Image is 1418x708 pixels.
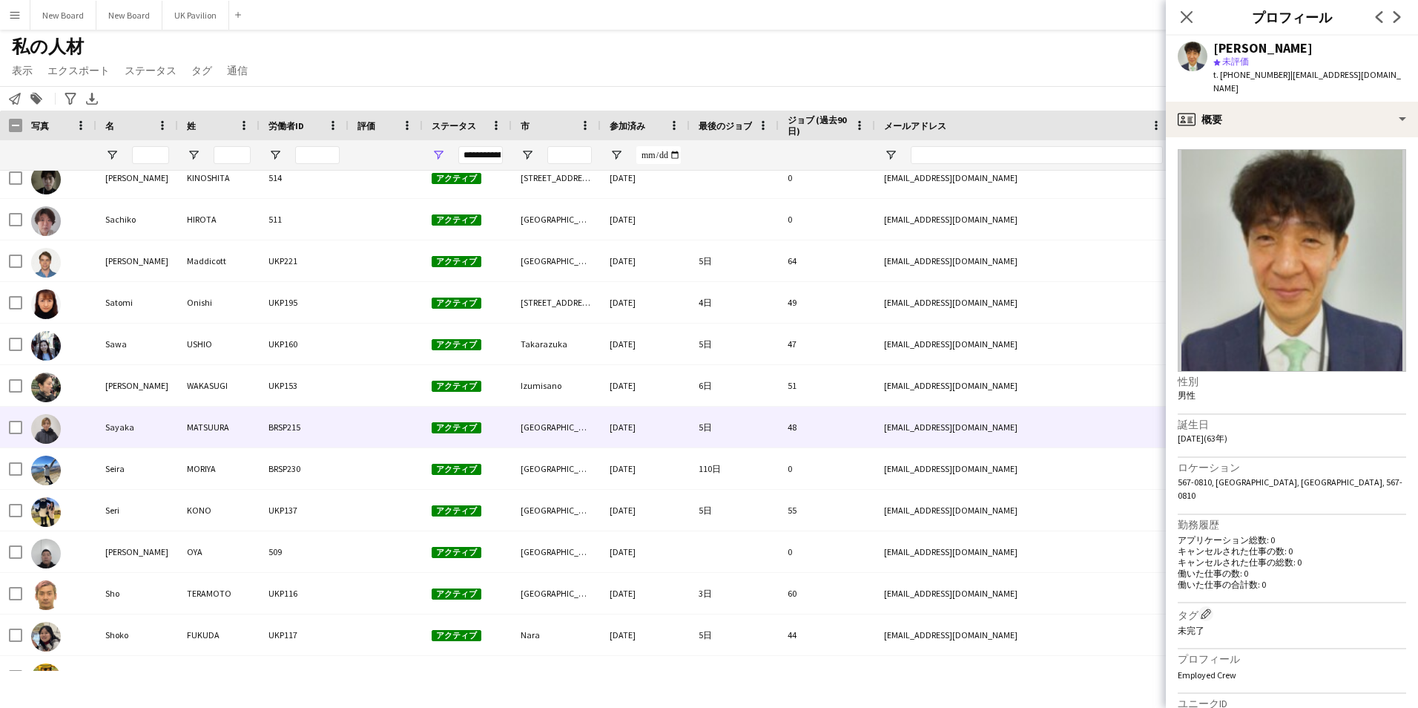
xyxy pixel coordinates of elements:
[779,199,875,240] div: 0
[875,282,1172,323] div: [EMAIL_ADDRESS][DOMAIN_NAME]
[601,282,690,323] div: [DATE]
[690,407,779,448] div: 5日
[105,148,119,162] button: フィルターメニューを開く
[875,448,1172,489] div: [EMAIL_ADDRESS][DOMAIN_NAME]
[1166,102,1418,137] div: 概要
[1178,433,1227,444] span: [DATE] (63年)
[601,656,690,697] div: [DATE]
[260,324,349,364] div: UKP160
[432,422,481,433] span: アクティブ
[178,573,260,614] div: TERAMOTO
[601,324,690,364] div: [DATE]
[512,282,601,323] div: [STREET_ADDRESS]
[690,490,779,531] div: 5日
[96,448,178,489] div: Seira
[875,365,1172,406] div: [EMAIL_ADDRESS][DOMAIN_NAME]
[432,464,481,475] span: アクティブ
[432,298,481,309] span: アクティブ
[1178,557,1406,568] p: キャンセルされた仕事の総数: 0
[690,365,779,406] div: 6日
[187,148,200,162] button: フィルターメニューを開く
[162,1,229,30] button: UK Pavilion
[1178,518,1406,531] h3: 勤務履歴
[227,64,248,77] span: 通信
[875,531,1172,572] div: [EMAIL_ADDRESS][DOMAIN_NAME]
[884,148,897,162] button: フィルターメニューを開く
[432,381,481,392] span: アクティブ
[268,148,282,162] button: フィルターメニューを開く
[1178,418,1406,431] h3: 誕生日
[884,120,946,131] span: メールアドレス
[260,282,349,323] div: UKP195
[31,331,61,361] img: Sawa USHIO
[31,165,61,194] img: RYUKI KINOSHITA
[1178,579,1406,590] p: 働いた仕事の合計数: 0
[1178,545,1406,557] p: キャンセルされた仕事の数: 0
[601,448,690,489] div: [DATE]
[125,64,177,77] span: ステータス
[178,490,260,531] div: KONO
[601,199,690,240] div: [DATE]
[512,240,601,281] div: [GEOGRAPHIC_DATA]
[432,589,481,600] span: アクティブ
[779,656,875,697] div: 32
[875,656,1172,697] div: [EMAIL_ADDRESS][DOMAIN_NAME]
[601,531,690,572] div: [DATE]
[295,146,340,164] input: 労働者ID フィルター入力
[260,240,349,281] div: UKP221
[105,120,114,131] span: 名
[779,365,875,406] div: 51
[690,614,779,655] div: 5日
[911,146,1163,164] input: メールアドレス フィルター入力
[875,199,1172,240] div: [EMAIL_ADDRESS][DOMAIN_NAME]
[1178,568,1406,579] p: 働いた仕事の数: 0
[357,120,375,131] span: 評価
[601,614,690,655] div: [DATE]
[779,448,875,489] div: 0
[779,531,875,572] div: 0
[178,199,260,240] div: HIROTA
[779,157,875,198] div: 0
[1178,375,1406,388] h3: 性別
[1178,534,1406,545] p: アプリケーション総数: 0
[432,173,481,184] span: アクティブ
[260,531,349,572] div: 509
[610,120,645,131] span: 参加済み
[875,614,1172,655] div: [EMAIL_ADDRESS][DOMAIN_NAME]
[96,324,178,364] div: Sawa
[221,61,254,80] a: 通信
[875,407,1172,448] div: [EMAIL_ADDRESS][DOMAIN_NAME]
[178,240,260,281] div: Maddicott
[178,531,260,572] div: OYA
[512,407,601,448] div: [GEOGRAPHIC_DATA][GEOGRAPHIC_DATA]
[178,448,260,489] div: MORIYA
[6,90,24,108] app-action-btn: ワークフォースに通知
[31,456,61,485] img: Seira MORIYA
[779,614,875,655] div: 44
[1213,69,1290,80] span: t. [PHONE_NUMBER]
[96,614,178,655] div: Shoko
[96,157,178,198] div: [PERSON_NAME]
[260,407,349,448] div: BRSP215
[601,407,690,448] div: [DATE]
[779,282,875,323] div: 49
[47,64,110,77] span: エクスポート
[432,505,481,517] span: アクティブ
[31,497,61,527] img: Seri KONO
[31,622,61,652] img: Shoko FUKUDA
[601,157,690,198] div: [DATE]
[6,61,39,80] a: 表示
[1178,606,1406,622] h3: タグ
[432,256,481,267] span: アクティブ
[96,531,178,572] div: [PERSON_NAME]
[96,407,178,448] div: Sayaka
[512,573,601,614] div: [GEOGRAPHIC_DATA]
[875,157,1172,198] div: [EMAIL_ADDRESS][DOMAIN_NAME]
[779,240,875,281] div: 64
[1213,42,1313,55] div: [PERSON_NAME]
[260,656,349,697] div: BRSP221
[31,539,61,568] img: Shinichi OYA
[31,580,61,610] img: Sho TERAMOTO
[96,365,178,406] div: [PERSON_NAME]
[690,282,779,323] div: 4日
